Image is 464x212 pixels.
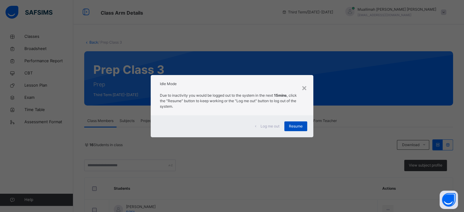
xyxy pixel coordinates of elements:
span: Log me out [261,124,279,129]
h2: Idle Mode [160,81,304,87]
strong: 15mins [274,93,287,98]
button: Open asap [440,191,458,209]
span: Resume [289,124,303,129]
div: × [301,81,307,94]
p: Due to inactivity you would be logged out to the system in the next , click the "Resume" button t... [160,93,304,109]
